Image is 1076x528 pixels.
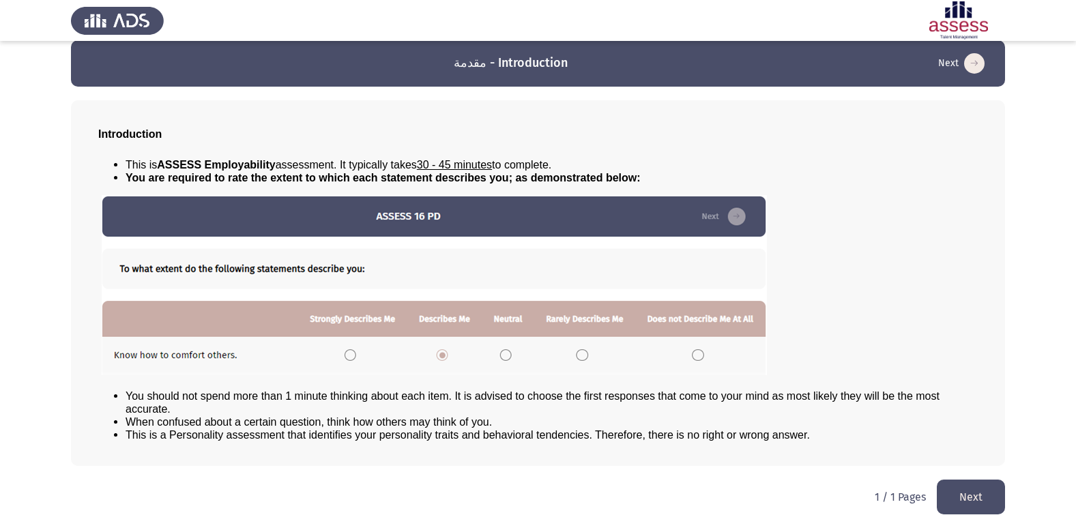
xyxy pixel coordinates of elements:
span: When confused about a certain question, think how others may think of you. [126,416,492,428]
p: 1 / 1 Pages [875,490,926,503]
h3: مقدمة - Introduction [454,55,568,72]
b: ASSESS Employability [157,159,275,171]
img: Assess Talent Management logo [71,1,164,40]
button: load next page [937,480,1005,514]
span: This is a Personality assessment that identifies your personality traits and behavioral tendencie... [126,429,810,441]
u: 30 - 45 minutes [417,159,492,171]
button: load next page [934,53,989,74]
span: This is assessment. It typically takes to complete. [126,159,551,171]
img: Assessment logo of ASSESS Employability - EBI [912,1,1005,40]
span: You are required to rate the extent to which each statement describes you; as demonstrated below: [126,172,641,184]
span: You should not spend more than 1 minute thinking about each item. It is advised to choose the fir... [126,390,940,415]
span: Introduction [98,128,162,140]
